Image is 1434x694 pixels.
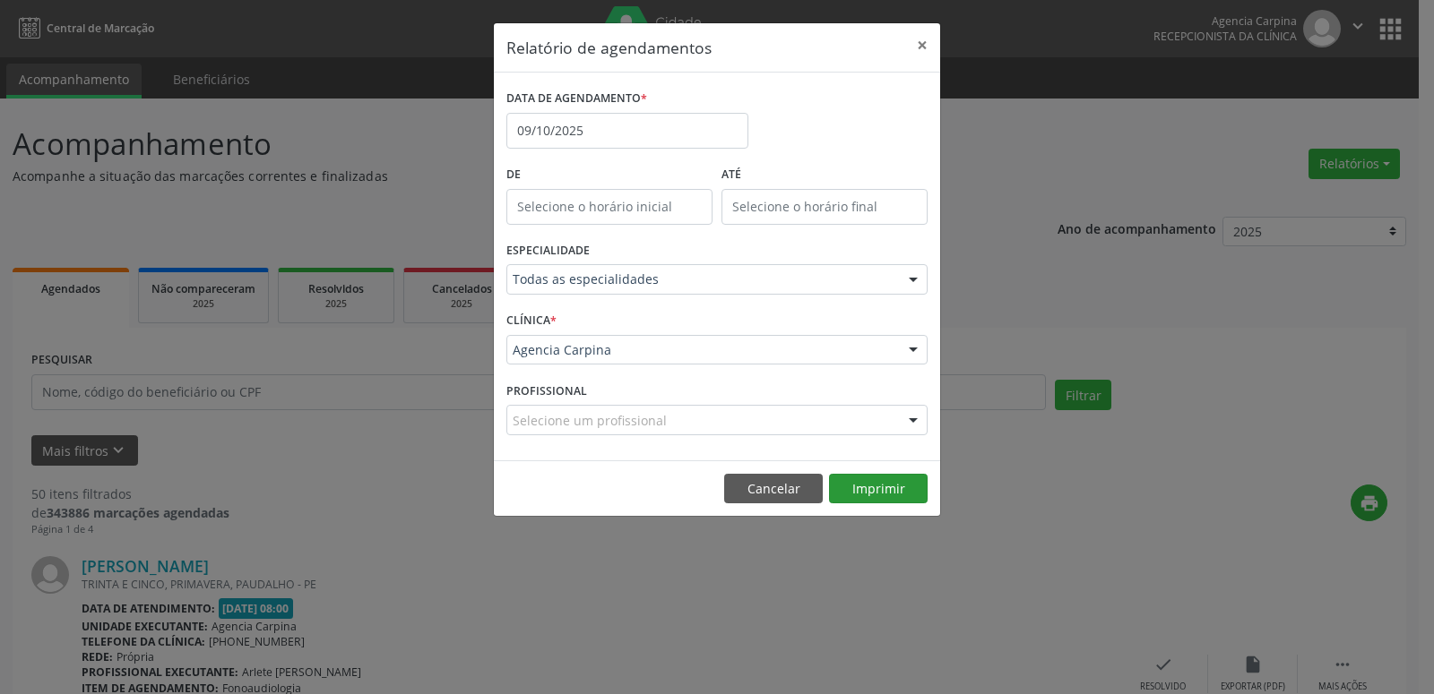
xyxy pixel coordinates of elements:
span: Todas as especialidades [513,270,891,288]
label: De [506,161,713,189]
button: Cancelar [724,474,823,504]
label: DATA DE AGENDAMENTO [506,85,647,113]
input: Selecione o horário inicial [506,189,713,225]
label: ESPECIALIDADE [506,237,590,265]
label: ATÉ [721,161,928,189]
label: PROFISSIONAL [506,377,587,405]
button: Close [904,23,940,67]
input: Selecione uma data ou intervalo [506,113,748,149]
h5: Relatório de agendamentos [506,36,712,59]
span: Agencia Carpina [513,341,891,359]
input: Selecione o horário final [721,189,928,225]
span: Selecione um profissional [513,411,667,430]
label: CLÍNICA [506,307,557,335]
button: Imprimir [829,474,928,504]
